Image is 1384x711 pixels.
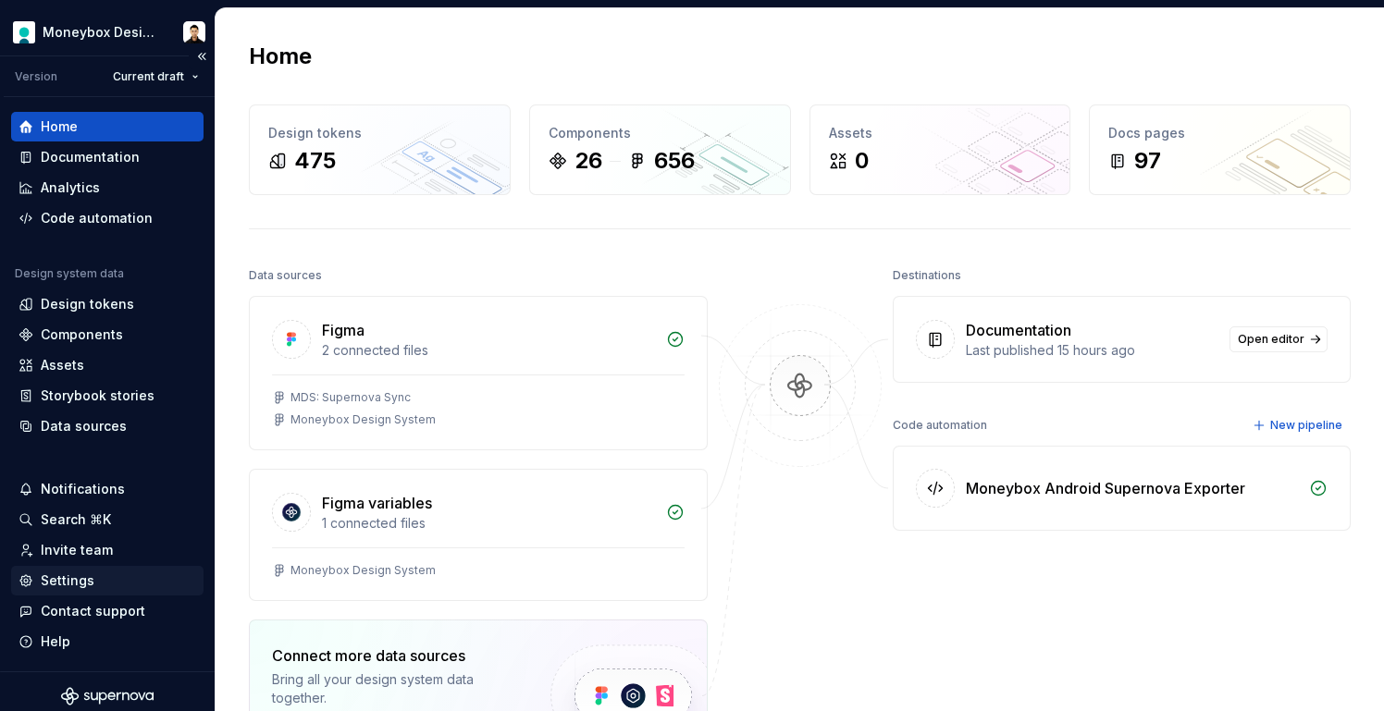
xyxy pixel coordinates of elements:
[272,644,519,667] div: Connect more data sources
[41,602,145,620] div: Contact support
[249,104,511,195] a: Design tokens475
[268,124,491,142] div: Design tokens
[41,510,111,529] div: Search ⌘K
[11,289,204,319] a: Design tokens
[549,124,772,142] div: Components
[41,571,94,590] div: Settings
[829,124,1052,142] div: Assets
[11,505,204,534] button: Search ⌘K
[11,535,204,565] a: Invite team
[322,492,432,514] div: Figma variables
[322,514,655,533] div: 1 connected files
[11,474,204,504] button: Notifications
[1108,124,1331,142] div: Docs pages
[575,146,602,176] div: 26
[41,356,84,374] div: Assets
[290,412,436,427] div: Moneybox Design System
[105,64,207,90] button: Current draft
[322,341,655,360] div: 2 connected files
[11,112,204,141] a: Home
[41,295,134,313] div: Design tokens
[183,21,205,43] img: Derek
[11,566,204,595] a: Settings
[272,670,519,707] div: Bring all your design system data together.
[4,12,211,52] button: Moneybox Design SystemDerek
[290,390,411,405] div: MDS: Supernova Sync
[13,21,35,43] img: aaee4efe-5bc9-4d60-937c-58f5afe44131.png
[11,381,204,411] a: Storybook stories
[11,173,204,202] a: Analytics
[893,263,961,288] div: Destinations
[11,350,204,380] a: Assets
[249,469,708,601] a: Figma variables1 connected filesMoneybox Design System
[893,412,987,438] div: Code automation
[249,263,322,288] div: Data sources
[11,596,204,626] button: Contact support
[654,146,695,176] div: 656
[41,480,125,498] div: Notifications
[1089,104,1351,195] a: Docs pages97
[249,42,312,71] h2: Home
[41,386,154,405] div: Storybook stories
[11,411,204,441] a: Data sources
[41,417,127,435] div: Data sources
[11,142,204,172] a: Documentation
[113,69,184,84] span: Current draft
[41,117,78,136] div: Home
[529,104,791,195] a: Components26656
[41,209,153,227] div: Code automation
[41,178,100,197] div: Analytics
[189,43,215,69] button: Collapse sidebar
[1230,326,1328,352] a: Open editor
[1238,332,1304,347] span: Open editor
[15,266,124,281] div: Design system data
[15,69,57,84] div: Version
[249,296,708,450] a: Figma2 connected filesMDS: Supernova SyncMoneybox Design System
[11,627,204,656] button: Help
[1247,412,1351,438] button: New pipeline
[855,146,869,176] div: 0
[809,104,1071,195] a: Assets0
[61,687,154,705] svg: Supernova Logo
[966,477,1245,499] div: Moneybox Android Supernova Exporter
[41,541,113,559] div: Invite team
[11,203,204,233] a: Code automation
[966,319,1071,341] div: Documentation
[41,632,70,651] div: Help
[1270,418,1342,433] span: New pipeline
[322,319,365,341] div: Figma
[41,148,140,166] div: Documentation
[1134,146,1161,176] div: 97
[294,146,336,176] div: 475
[43,23,161,42] div: Moneybox Design System
[290,563,436,578] div: Moneybox Design System
[41,325,123,344] div: Components
[966,341,1219,360] div: Last published 15 hours ago
[11,320,204,349] a: Components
